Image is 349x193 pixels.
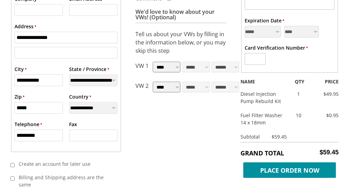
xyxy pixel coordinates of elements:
label: Fax [69,121,77,128]
div: NAME [235,78,290,85]
p: VW 1 [135,62,149,75]
div: 10 [290,112,308,119]
label: Address [15,23,36,30]
h5: Grand Total [240,149,339,157]
div: 1 [290,90,308,98]
label: State / Province [69,65,109,73]
label: Billing and Shipping address are the same [15,172,112,190]
label: Telephone [15,121,42,128]
div: Subtotal [235,133,270,140]
label: Zip [15,93,25,100]
p: Tell us about your VWs by filling in the information below, or you may skip this step [135,30,227,55]
span: Place Order Now [243,162,336,178]
label: Country [69,93,91,100]
div: PRICE [308,78,344,85]
label: City [15,65,27,73]
div: Fuel Filter Washer 14 x 18mm [235,112,290,126]
label: Card Verification Number [245,44,308,51]
div: $49.95 [308,90,344,98]
span: $59.45 [320,149,339,156]
div: Diesel Injection Pump Rebuild Kit [235,90,290,105]
p: VW 2 [135,82,149,95]
label: Create an account for later use [15,158,112,170]
div: $59.45 [270,133,287,140]
h3: We'd love to know about your VWs! (Optional) [135,9,227,23]
div: $0.95 [308,112,344,119]
div: QTY [290,78,308,85]
label: Expiration Date [245,17,284,24]
button: Place Order Now [240,161,339,176]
